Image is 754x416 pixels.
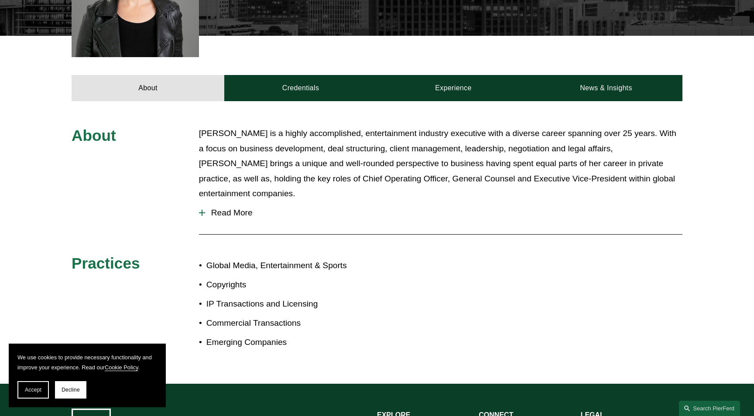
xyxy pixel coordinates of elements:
p: Commercial Transactions [206,316,377,331]
a: Credentials [224,75,377,101]
section: Cookie banner [9,344,166,407]
span: About [72,127,116,144]
button: Read More [199,201,682,224]
p: IP Transactions and Licensing [206,297,377,312]
a: About [72,75,224,101]
p: Global Media, Entertainment & Sports [206,258,377,273]
p: We use cookies to provide necessary functionality and improve your experience. Read our . [17,352,157,372]
a: Experience [377,75,530,101]
button: Accept [17,381,49,399]
span: Practices [72,255,140,272]
a: News & Insights [530,75,682,101]
span: Read More [205,208,682,218]
span: Decline [62,387,80,393]
span: Accept [25,387,41,393]
p: [PERSON_NAME] is a highly accomplished, entertainment industry executive with a diverse career sp... [199,126,682,201]
a: Search this site [679,401,740,416]
p: Copyrights [206,277,377,293]
p: Emerging Companies [206,335,377,350]
a: Cookie Policy [105,364,138,371]
button: Decline [55,381,86,399]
